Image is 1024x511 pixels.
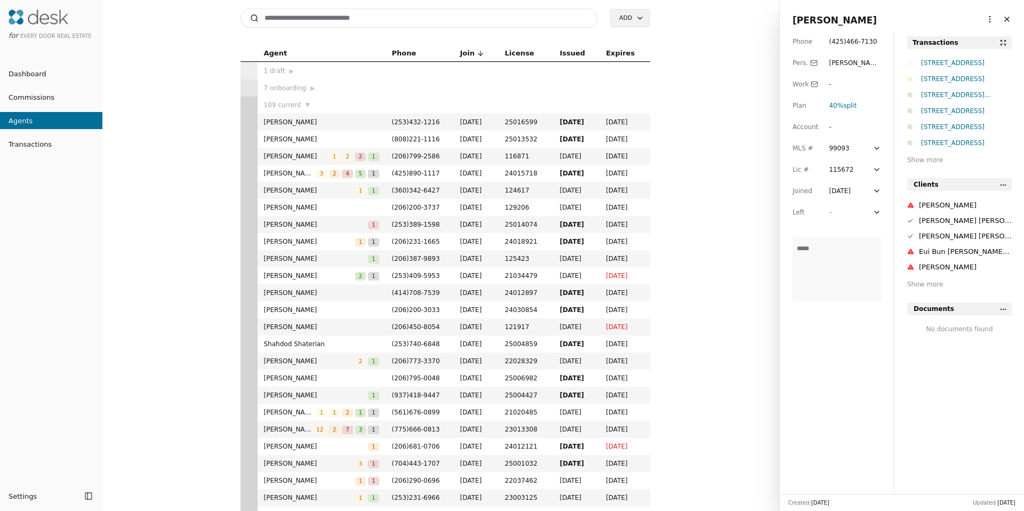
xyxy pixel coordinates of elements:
[264,322,379,332] span: [PERSON_NAME]
[460,270,492,281] span: [DATE]
[342,170,353,178] span: 4
[9,491,37,502] span: Settings
[460,458,492,469] span: [DATE]
[329,409,340,417] span: 1
[505,441,547,452] span: 24012121
[329,170,340,178] span: 2
[355,424,366,435] button: 3
[606,185,643,196] span: [DATE]
[559,492,593,503] span: [DATE]
[559,339,593,349] span: [DATE]
[368,356,379,366] button: 1
[392,409,440,416] span: ( 561 ) 676 - 0899
[264,458,355,469] span: [PERSON_NAME]
[505,407,547,418] span: 21020485
[329,153,340,161] span: 1
[392,477,440,484] span: ( 206 ) 290 - 0696
[505,288,547,298] span: 24012897
[505,117,547,127] span: 25016599
[907,279,1012,290] div: Show more
[342,153,353,161] span: 2
[313,426,327,434] span: 12
[505,236,547,247] span: 24018921
[460,236,492,247] span: [DATE]
[355,187,366,195] span: 1
[559,47,585,59] span: Issued
[913,37,958,48] div: Transactions
[559,219,593,230] span: [DATE]
[392,47,417,59] span: Phone
[914,304,954,314] span: Documents
[505,151,547,162] span: 116871
[392,135,440,143] span: ( 808 ) 221 - 1116
[460,47,475,59] span: Join
[559,117,593,127] span: [DATE]
[793,100,818,111] div: Plan
[264,83,379,93] div: 7 onboarding
[392,426,440,433] span: ( 775 ) 666 - 0813
[793,15,877,26] span: [PERSON_NAME]
[392,187,440,194] span: ( 360 ) 342 - 6427
[606,151,643,162] span: [DATE]
[606,339,643,349] span: [DATE]
[392,443,440,450] span: ( 206 ) 681 - 0706
[264,253,369,264] span: [PERSON_NAME]
[355,477,366,485] span: 1
[505,322,547,332] span: 121917
[559,288,593,298] span: [DATE]
[606,305,643,315] span: [DATE]
[505,356,547,366] span: 22028329
[559,390,593,401] span: [DATE]
[310,84,315,93] span: ▶
[606,236,643,247] span: [DATE]
[392,153,440,160] span: ( 206 ) 799 - 2586
[392,392,440,399] span: ( 937 ) 418 - 9447
[316,170,327,178] span: 3
[829,38,877,45] span: ( 425 ) 466 - 7130
[355,494,366,502] span: 1
[793,164,818,175] div: Lic #
[460,185,492,196] span: [DATE]
[829,122,848,132] div: -
[829,186,851,196] div: [DATE]
[606,322,643,332] span: [DATE]
[355,272,366,281] span: 2
[355,492,366,503] button: 1
[392,118,440,126] span: ( 253 ) 432 - 1216
[606,475,643,486] span: [DATE]
[460,305,492,315] span: [DATE]
[264,168,316,179] span: [PERSON_NAME]
[368,477,379,485] span: 1
[329,407,340,418] button: 1
[606,117,643,127] span: [DATE]
[264,270,355,281] span: [PERSON_NAME]
[20,33,92,39] span: Every Door Real Estate
[355,475,366,486] button: 1
[505,47,534,59] span: License
[921,122,1012,132] div: [STREET_ADDRESS]
[355,270,366,281] button: 2
[505,202,547,213] span: 129206
[264,185,355,196] span: [PERSON_NAME]
[505,219,547,230] span: 25014074
[606,441,643,452] span: [DATE]
[460,356,492,366] span: [DATE]
[606,270,643,281] span: [DATE]
[460,475,492,486] span: [DATE]
[559,458,593,469] span: [DATE]
[606,168,643,179] span: [DATE]
[264,407,316,418] span: [PERSON_NAME]
[355,236,366,247] button: 1
[973,499,1015,507] div: Updated:
[919,199,1012,211] div: [PERSON_NAME]
[559,134,593,145] span: [DATE]
[505,458,547,469] span: 25001032
[460,492,492,503] span: [DATE]
[919,230,1012,242] div: [PERSON_NAME] [PERSON_NAME]
[342,424,353,435] button: 7
[355,153,366,161] span: 2
[342,168,353,179] button: 4
[559,253,593,264] span: [DATE]
[606,390,643,401] span: [DATE]
[392,460,440,467] span: ( 704 ) 443 - 1707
